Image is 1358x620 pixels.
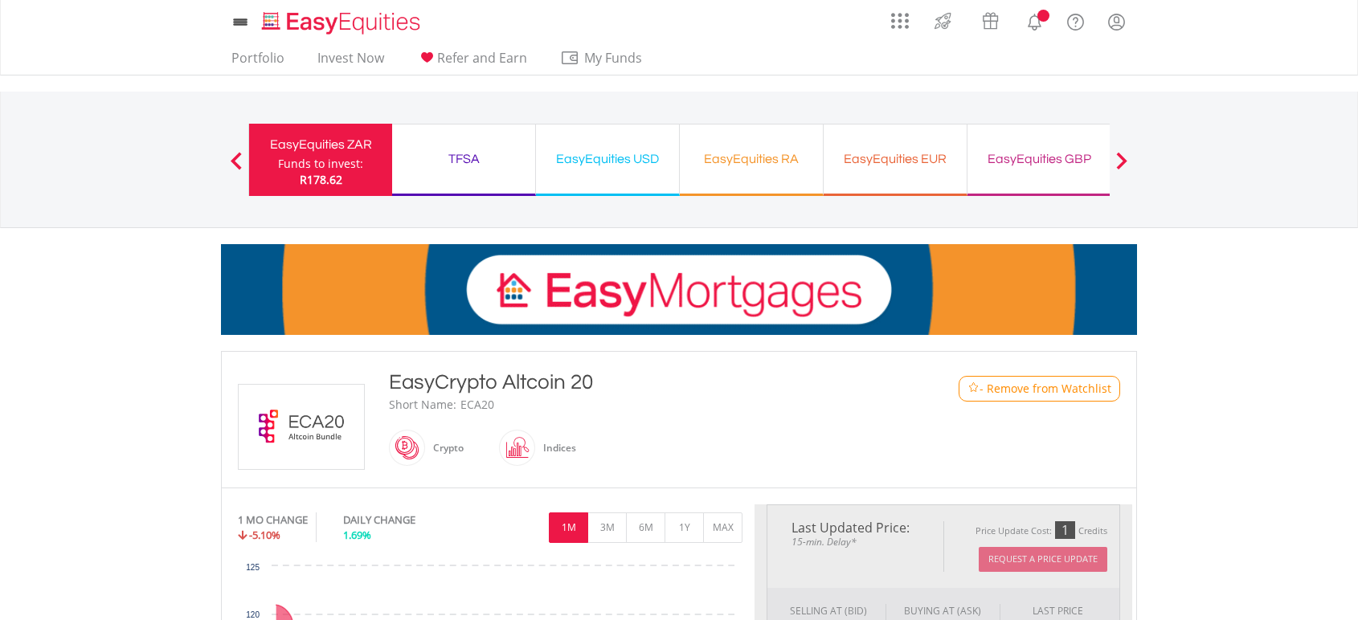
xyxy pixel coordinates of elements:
[833,148,957,170] div: EasyEquities EUR
[343,528,371,542] span: 1.69%
[259,133,382,156] div: EasyEquities ZAR
[977,8,1004,34] img: vouchers-v2.svg
[665,512,704,543] button: 1Y
[389,397,456,413] div: Short Name:
[220,160,252,176] button: Previous
[977,148,1101,170] div: EasyEquities GBP
[225,50,291,75] a: Portfolio
[402,148,526,170] div: TFSA
[256,4,427,36] a: Home page
[560,47,665,68] span: My Funds
[278,156,363,172] div: Funds to invest:
[587,512,627,543] button: 3M
[546,148,669,170] div: EasyEquities USD
[246,563,260,572] text: 125
[535,429,576,467] div: Indices
[980,381,1111,397] span: - Remove from Watchlist
[460,397,494,413] div: ECA20
[411,50,534,75] a: Refer and Earn
[343,512,469,528] div: DAILY CHANGE
[259,10,427,36] img: EasyEquities_Logo.png
[311,50,391,75] a: Invest Now
[241,385,362,469] img: ECA20.EC.ECA20.png
[425,429,464,467] div: Crypto
[437,49,527,67] span: Refer and Earn
[389,368,894,397] div: EasyCrypto Altcoin 20
[246,610,260,619] text: 120
[238,512,308,528] div: 1 MO CHANGE
[959,376,1120,402] button: Watchlist - Remove from Watchlist
[626,512,665,543] button: 6M
[300,172,342,187] span: R178.62
[1055,4,1096,36] a: FAQ's and Support
[703,512,742,543] button: MAX
[891,12,909,30] img: grid-menu-icon.svg
[221,244,1137,335] img: EasyMortage Promotion Banner
[249,528,280,542] span: -5.10%
[967,4,1014,34] a: Vouchers
[689,148,813,170] div: EasyEquities RA
[967,382,980,394] img: Watchlist
[549,512,588,543] button: 1M
[1014,4,1055,36] a: Notifications
[930,8,956,34] img: thrive-v2.svg
[881,4,919,30] a: AppsGrid
[1096,4,1137,39] a: My Profile
[1106,160,1138,176] button: Next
